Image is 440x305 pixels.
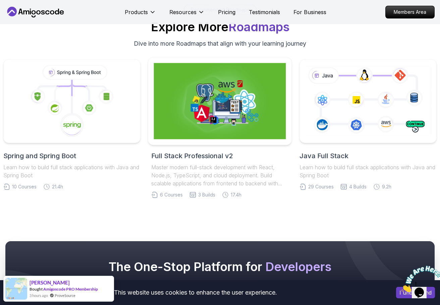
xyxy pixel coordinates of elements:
a: Full Stack Professional v2Full Stack Professional v2Master modern full-stack development with Rea... [151,59,288,198]
iframe: chat widget [398,263,440,295]
span: 9.2h [382,183,391,190]
span: Quizzes [214,279,235,286]
span: 29 Courses [308,183,334,190]
h2: Java Full Stack [299,151,437,161]
span: 6 Courses [160,191,183,198]
h2: Full Stack Professional v2 [151,151,288,161]
img: Chat attention grabber [3,3,44,29]
button: Accept cookies [396,287,435,298]
span: Developers [265,259,331,274]
span: Tools [266,279,280,286]
a: Members Area [385,6,435,18]
p: Get unlimited access to coding , , and . Start your journey or level up your career with Amigosco... [107,279,333,295]
button: Resources [169,8,205,21]
p: Master modern full-stack development with React, Node.js, TypeScript, and cloud deployment. Build... [151,163,288,187]
span: Builds [238,279,255,286]
span: Bought [30,287,43,292]
p: Learn how to build full stack applications with Java and Spring Boot [299,163,437,179]
span: courses [188,279,210,286]
span: 10 Courses [12,183,37,190]
span: [PERSON_NAME] [30,280,70,286]
a: Amigoscode PRO Membership [43,287,98,292]
h2: Explore More [151,20,289,34]
span: 3 hours ago [30,293,48,298]
p: Resources [169,8,197,16]
span: 21.4h [52,183,63,190]
p: Dive into more Roadmaps that align with your learning journey [134,39,306,48]
p: Learn how to build full stack applications with Java and Spring Boot [3,163,141,179]
p: Products [125,8,148,16]
span: 4 Builds [349,183,367,190]
span: 3 Builds [198,191,215,198]
a: Java Full StackLearn how to build full stack applications with Java and Spring Boot29 Courses4 Bu... [299,59,437,198]
h2: The One-Stop Platform for [107,260,333,273]
img: Full Stack Professional v2 [154,63,286,139]
img: provesource social proof notification image [5,278,27,300]
span: Roadmaps [228,19,289,34]
a: Testimonials [249,8,280,16]
a: For Business [293,8,326,16]
span: 1 [3,3,5,8]
button: Products [125,8,156,21]
h2: Spring and Spring Boot [3,151,141,161]
a: Spring and Spring BootLearn how to build full stack applications with Java and Spring Boot10 Cour... [3,59,141,198]
a: Pricing [218,8,235,16]
p: Members Area [386,6,434,18]
span: 17.4h [231,191,241,198]
div: This website uses cookies to enhance the user experience. [5,285,386,300]
a: ProveSource [55,293,75,298]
